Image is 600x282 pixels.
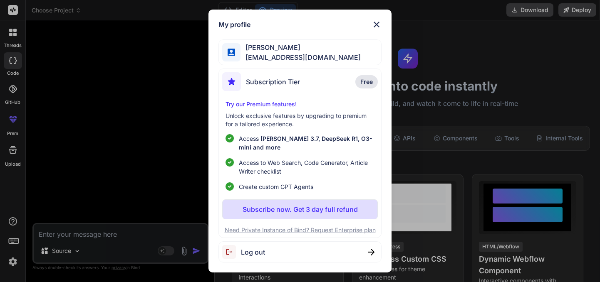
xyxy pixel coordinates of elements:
[222,226,378,234] p: Need Private Instance of Bind? Request Enterprise plan
[239,158,375,176] span: Access to Web Search, Code Generator, Article Writer checklist
[360,78,373,86] span: Free
[222,245,241,259] img: logout
[239,134,375,152] p: Access
[240,52,361,62] span: [EMAIL_ADDRESS][DOMAIN_NAME]
[226,134,234,142] img: checklist
[246,77,300,87] span: Subscription Tier
[226,182,234,191] img: checklist
[241,247,265,257] span: Log out
[368,249,374,255] img: close
[222,72,241,91] img: subscription
[226,158,234,167] img: checklist
[372,20,382,29] img: close
[218,20,250,29] h1: My profile
[243,204,358,214] p: Subscribe now. Get 3 day full refund
[239,182,313,191] span: Create custom GPT Agents
[240,42,361,52] span: [PERSON_NAME]
[226,100,375,108] p: Try our Premium features!
[226,112,375,128] p: Unlock exclusive features by upgrading to premium for a tailored experience.
[222,199,378,219] button: Subscribe now. Get 3 day full refund
[239,135,372,151] span: [PERSON_NAME] 3.7, DeepSeek R1, O3-mini and more
[228,49,236,56] img: profile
